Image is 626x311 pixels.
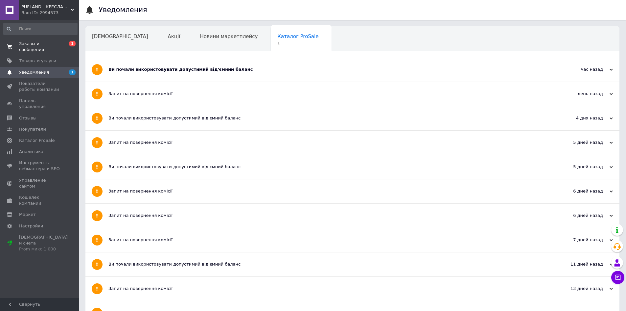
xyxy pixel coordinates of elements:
[19,58,56,64] span: Товары и услуги
[3,23,78,35] input: Поиск
[108,164,547,170] div: Ви почали використовувати допустимий від'ємний баланс
[611,271,624,284] button: Чат с покупателем
[547,140,613,145] div: 5 дней назад
[21,10,79,16] div: Ваш ID: 2994573
[92,34,148,39] span: [DEMOGRAPHIC_DATA]
[99,6,147,14] h1: Уведомления
[19,177,61,189] span: Управление сайтом
[19,160,61,172] span: Инструменты вебмастера и SEO
[69,41,76,46] span: 1
[19,223,43,229] span: Настройки
[19,234,68,252] span: [DEMOGRAPHIC_DATA] и счета
[19,212,36,218] span: Маркет
[19,69,49,75] span: Уведомления
[108,261,547,267] div: Ви почали використовувати допустимий від'ємний баланс
[547,66,613,72] div: час назад
[200,34,258,39] span: Новини маркетплейсу
[108,66,547,72] div: Ви почали використовувати допустимий від'ємний баланс
[547,164,613,170] div: 5 дней назад
[19,126,46,132] span: Покупатели
[547,91,613,97] div: день назад
[108,286,547,292] div: Запит на повернення комісії
[19,41,61,53] span: Заказы и сообщения
[21,4,71,10] span: PUFLAND - КРЕСЛА МЕШКИ ОТ ПРОИЗВОДИТЕЛЯ С ГАРАНТИЕЙ
[547,188,613,194] div: 6 дней назад
[19,246,68,252] div: Prom микс 1 000
[547,261,613,267] div: 11 дней назад
[19,149,43,155] span: Аналитика
[19,138,55,143] span: Каталог ProSale
[277,41,318,46] span: 1
[547,286,613,292] div: 13 дней назад
[108,115,547,121] div: Ви почали використовувати допустимий від'ємний баланс
[108,91,547,97] div: Запит на повернення комісії
[19,115,36,121] span: Отзывы
[108,140,547,145] div: Запит на повернення комісії
[547,213,613,219] div: 6 дней назад
[19,194,61,206] span: Кошелек компании
[108,237,547,243] div: Запит на повернення комісії
[168,34,180,39] span: Акції
[19,98,61,110] span: Панель управления
[69,69,76,75] span: 1
[108,188,547,194] div: Запит на повернення комісії
[19,81,61,92] span: Показатели работы компании
[277,34,318,39] span: Каталог ProSale
[547,115,613,121] div: 4 дня назад
[108,213,547,219] div: Запит на повернення комісії
[547,237,613,243] div: 7 дней назад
